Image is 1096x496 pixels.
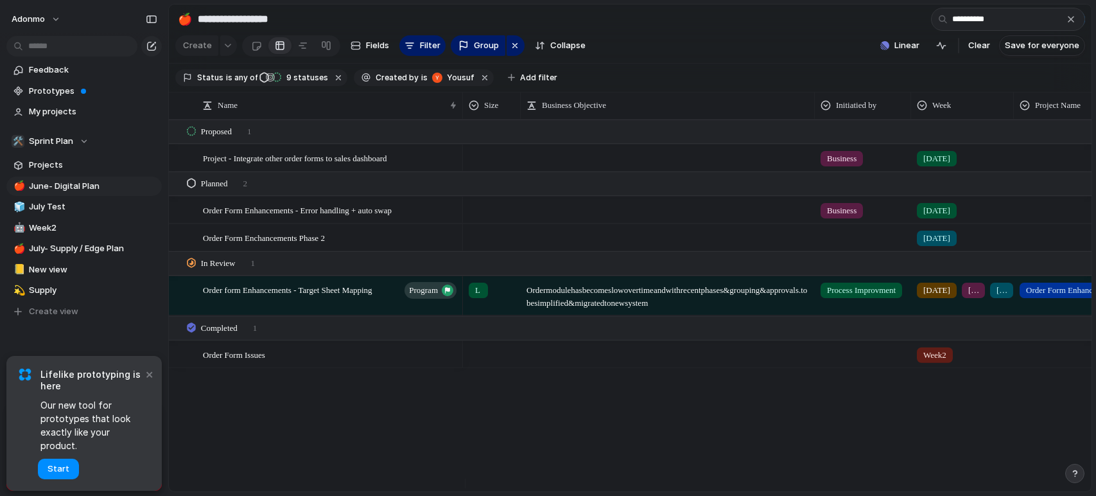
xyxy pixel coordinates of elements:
[345,35,394,56] button: Fields
[203,346,265,361] span: Order Form Issues
[6,260,162,279] a: 📒New view
[429,71,477,85] button: Yousuf
[29,105,157,118] span: My projects
[12,263,24,276] button: 📒
[29,85,157,98] span: Prototypes
[259,71,331,85] button: 9 statuses
[223,71,260,85] button: isany of
[421,72,428,84] span: is
[218,99,238,112] span: Name
[247,125,252,138] span: 1
[29,263,157,276] span: New view
[40,369,143,392] span: Lifelike prototyping is here
[38,459,79,479] button: Start
[29,200,157,213] span: July Test
[29,242,157,255] span: July- Supply / Edge Plan
[12,284,24,297] button: 💫
[6,218,162,238] a: 🤖Week2
[201,257,236,270] span: In Review
[178,10,192,28] div: 🍎
[13,262,22,277] div: 📒
[243,177,248,190] span: 2
[6,239,162,258] a: 🍎July- Supply / Edge Plan
[6,155,162,175] a: Projects
[29,284,157,297] span: Supply
[12,200,24,213] button: 🧊
[203,150,387,165] span: Project - Integrate other order forms to sales dashboard
[13,200,22,215] div: 🧊
[6,197,162,217] a: 🧊July Test
[475,284,480,297] span: L
[932,99,951,112] span: Week
[996,284,1007,297] span: [DATE]
[963,35,995,56] button: Clear
[6,177,162,196] a: 🍎June- Digital Plan
[500,69,565,87] button: Add filter
[827,204,857,217] span: Business
[141,366,157,382] button: Dismiss
[40,398,143,452] span: Our new tool for prototypes that look exactly like your product.
[6,102,162,121] a: My projects
[923,204,950,217] span: [DATE]
[1005,39,1079,52] span: Save for everyone
[29,159,157,172] span: Projects
[226,72,232,84] span: is
[827,152,857,165] span: Business
[201,125,232,138] span: Proposed
[203,282,372,297] span: Order form Enhancements - Target Sheet Mapping
[968,284,979,297] span: [DATE]
[201,321,238,334] span: Completed
[521,277,814,310] span: Order module has become slow overtime and with recent phases & grouping & approvals. to be simpli...
[836,99,876,112] span: Initiatied by
[923,284,950,297] span: [DATE]
[968,39,990,52] span: Clear
[29,135,73,148] span: Sprint Plan
[6,9,67,30] button: Adonmo
[520,72,557,84] span: Add filter
[251,257,256,270] span: 1
[399,35,446,56] button: Filter
[12,222,24,235] button: 🤖
[175,9,195,30] button: 🍎
[6,281,162,300] a: 💫Supply
[376,72,419,84] span: Created by
[409,281,438,299] span: program
[6,82,162,101] a: Prototypes
[404,282,457,299] button: program
[894,39,919,52] span: Linear
[203,202,392,217] span: Order Form Enhancements - Error handling + auto swap
[530,35,591,56] button: Collapse
[923,232,950,245] span: [DATE]
[923,348,946,361] span: Week2
[6,60,162,80] a: Feedback
[29,180,157,193] span: June- Digital Plan
[451,35,505,56] button: Group
[13,179,22,193] div: 🍎
[201,177,228,190] span: Planned
[999,35,1085,56] button: Save for everyone
[29,222,157,235] span: Week2
[484,99,498,112] span: Size
[48,463,69,475] span: Start
[419,71,430,85] button: is
[12,180,24,193] button: 🍎
[253,321,257,334] span: 1
[29,305,78,318] span: Create view
[923,152,950,165] span: [DATE]
[447,72,474,84] span: Yousuf
[13,220,22,235] div: 🤖
[12,135,24,148] div: 🛠️
[6,302,162,321] button: Create view
[542,99,606,112] span: Business Objective
[13,283,22,298] div: 💫
[6,132,162,151] button: 🛠️Sprint Plan
[550,39,586,52] span: Collapse
[827,284,896,297] span: Process Improvment
[232,72,257,84] span: any of
[420,39,440,52] span: Filter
